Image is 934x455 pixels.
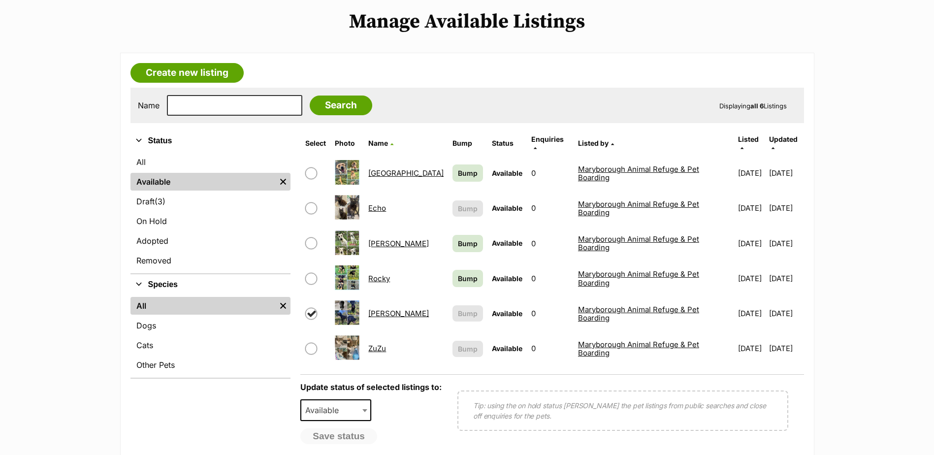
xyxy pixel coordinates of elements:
[769,261,803,295] td: [DATE]
[527,191,573,225] td: 0
[130,356,291,374] a: Other Pets
[458,273,478,284] span: Bump
[368,203,386,213] a: Echo
[750,102,764,110] strong: all 6
[458,344,478,354] span: Bump
[769,191,803,225] td: [DATE]
[458,238,478,249] span: Bump
[452,341,483,357] button: Bump
[130,252,291,269] a: Removed
[130,193,291,210] a: Draft
[473,400,772,421] p: Tip: using the on hold status [PERSON_NAME] the pet listings from public searches and close off e...
[578,164,699,182] a: Maryborough Animal Refuge & Pet Boarding
[769,156,803,190] td: [DATE]
[130,153,291,171] a: All
[130,151,291,273] div: Status
[301,131,330,155] th: Select
[368,344,386,353] a: ZuZu
[130,278,291,291] button: Species
[130,134,291,147] button: Status
[738,135,759,143] span: Listed
[492,204,522,212] span: Available
[155,195,165,207] span: (3)
[452,164,483,182] a: Bump
[368,274,390,283] a: Rocky
[331,131,363,155] th: Photo
[301,403,349,417] span: Available
[488,131,526,155] th: Status
[531,135,564,151] a: Enquiries
[578,269,699,287] a: Maryborough Animal Refuge & Pet Boarding
[527,261,573,295] td: 0
[452,235,483,252] a: Bump
[130,232,291,250] a: Adopted
[527,227,573,260] td: 0
[738,135,759,151] a: Listed
[368,309,429,318] a: [PERSON_NAME]
[368,239,429,248] a: [PERSON_NAME]
[368,139,393,147] a: Name
[452,200,483,217] button: Bump
[492,239,522,247] span: Available
[734,331,768,365] td: [DATE]
[769,135,798,143] span: Updated
[578,199,699,217] a: Maryborough Animal Refuge & Pet Boarding
[578,234,699,252] a: Maryborough Animal Refuge & Pet Boarding
[492,309,522,318] span: Available
[130,295,291,378] div: Species
[368,139,388,147] span: Name
[458,308,478,319] span: Bump
[368,168,444,178] a: [GEOGRAPHIC_DATA]
[449,131,487,155] th: Bump
[310,96,372,115] input: Search
[578,305,699,323] a: Maryborough Animal Refuge & Pet Boarding
[276,173,290,191] a: Remove filter
[769,227,803,260] td: [DATE]
[527,296,573,330] td: 0
[276,297,290,315] a: Remove filter
[527,156,573,190] td: 0
[734,296,768,330] td: [DATE]
[130,63,244,83] a: Create new listing
[130,297,276,315] a: All
[769,135,798,151] a: Updated
[130,173,276,191] a: Available
[719,102,787,110] span: Displaying Listings
[531,135,564,143] span: translation missing: en.admin.listings.index.attributes.enquiries
[578,139,614,147] a: Listed by
[452,305,483,322] button: Bump
[492,344,522,353] span: Available
[734,191,768,225] td: [DATE]
[452,270,483,287] a: Bump
[458,168,478,178] span: Bump
[138,101,160,110] label: Name
[769,331,803,365] td: [DATE]
[300,399,371,421] span: Available
[300,382,442,392] label: Update status of selected listings to:
[300,428,377,444] button: Save status
[130,317,291,334] a: Dogs
[734,156,768,190] td: [DATE]
[578,139,609,147] span: Listed by
[492,169,522,177] span: Available
[578,340,699,357] a: Maryborough Animal Refuge & Pet Boarding
[458,203,478,214] span: Bump
[769,296,803,330] td: [DATE]
[130,336,291,354] a: Cats
[734,227,768,260] td: [DATE]
[492,274,522,283] span: Available
[734,261,768,295] td: [DATE]
[527,331,573,365] td: 0
[130,212,291,230] a: On Hold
